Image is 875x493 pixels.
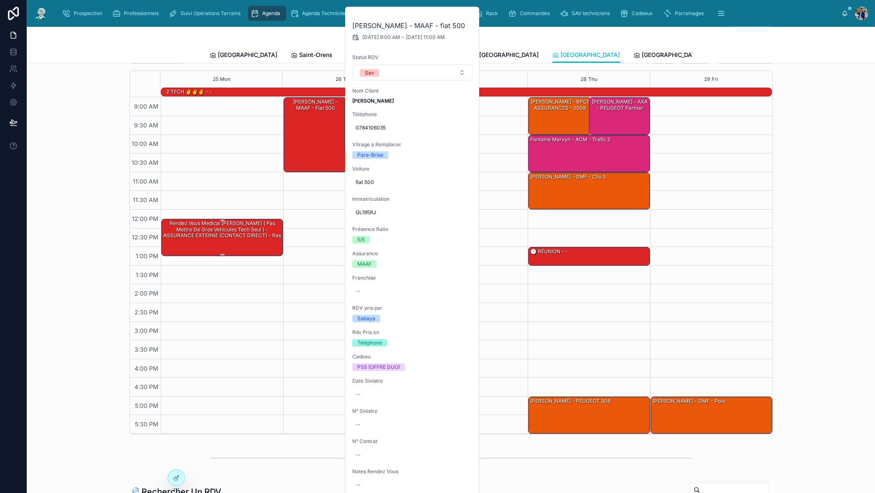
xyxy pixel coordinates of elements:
strong: [PERSON_NAME] [352,98,394,104]
a: Suivi Opérations Terrains [166,6,246,21]
div: PS5 (OFFRE DUO) [357,363,400,371]
span: 12:00 PM [130,215,161,222]
span: 3:30 PM [133,346,161,353]
span: N° Contrat [352,438,473,445]
button: 29 Fri [704,71,718,88]
div: [PERSON_NAME] - MAAF - fiat 500 [285,98,346,112]
span: 10:00 AM [130,140,161,147]
a: Professionnels [110,6,165,21]
div: -- [356,482,361,488]
span: [GEOGRAPHIC_DATA] [218,51,278,59]
span: Cadeaux [632,10,653,17]
span: Franchise [352,275,473,281]
span: Professionnels [124,10,159,17]
div: MAAF [357,260,372,268]
span: [GEOGRAPHIC_DATA] [642,51,702,59]
a: [GEOGRAPHIC_DATA] [552,47,620,63]
div: [PERSON_NAME] - MAAF - fiat 500 [284,98,346,171]
div: 2 TECH ✌️✌️✌️ - - [165,88,213,96]
div: Téléphone [357,339,382,347]
span: 9:30 AM [132,122,161,129]
span: Cadeau [352,353,473,360]
span: Rack [486,10,498,17]
div: [PERSON_NAME] - GMF - polo [651,397,772,433]
button: 25 Mon [213,71,230,88]
a: Saint-Orens [291,47,333,64]
span: 9:00 AM [132,103,161,110]
span: 4:30 PM [133,383,161,390]
div: fontaine marvyn - ACM - trafic 2 [529,135,650,172]
span: 0784106035 [356,125,470,131]
div: fontaine marvyn - ACM - trafic 2 [530,136,612,143]
div: scrollable content [55,4,841,23]
div: [PERSON_NAME] - BPCE ASSURANCES - 2008 [530,98,591,112]
span: Voiture [352,166,473,172]
span: 10:30 AM [130,159,161,166]
span: Date Sinistre [352,378,473,384]
span: Assurance [352,250,473,257]
div: [PERSON_NAME] - GMF - clio 3 [530,173,607,181]
a: Commandes [506,6,556,21]
span: Rdv Pris en [352,329,473,336]
div: [PERSON_NAME] - PEUGEOT 308 [529,397,650,433]
span: 1:00 PM [134,252,161,259]
span: Parrainages [675,10,704,17]
span: 5:30 PM [133,420,161,428]
span: RDV pris par [352,305,473,311]
span: Agenda [262,10,280,17]
div: 🕒 RÉUNION - - [530,248,569,255]
div: -- [356,391,361,398]
a: Cadeaux [617,6,659,21]
div: 5/5 [357,236,365,244]
div: rendez vous medical [PERSON_NAME] ( pas mettre de gros vehicules tech seul ) - ASSURANCE EXTERNE ... [162,219,283,256]
span: 11:30 AM [131,196,161,203]
span: Saint-Orens [299,51,333,59]
a: Prospection [59,6,108,21]
div: LANGINIY [PERSON_NAME] - PACIFICA - CITROËN Nemo DB-851-JK 1.3 HDi Fourgon 75 cv [345,98,405,153]
span: Présence Ratio [352,226,473,233]
span: [DATE] 11:00 AM [406,34,445,41]
span: 5:00 PM [133,402,161,409]
span: SAV techniciens [572,10,610,17]
div: Pare-Brise [357,151,383,159]
span: Immatriculation [352,196,473,202]
div: -- [356,421,361,428]
a: Parrainages [661,6,710,21]
button: 26 Tue [336,71,352,88]
span: Téléphone [352,111,473,118]
span: fiat 500 [356,179,470,186]
div: [PERSON_NAME] - GMF - polo [652,397,726,405]
span: Nom Client [352,88,473,94]
h2: [PERSON_NAME] - MAAF - fiat 500 [352,21,473,31]
span: 1:30 PM [134,271,161,278]
div: [PERSON_NAME] - GMF - clio 3 [529,173,650,209]
a: [GEOGRAPHIC_DATA] [471,47,539,64]
div: [PERSON_NAME] - AXA - PEUGEOT Partner [589,98,650,134]
a: Agenda Technicien [288,6,353,21]
span: Commandes [520,10,550,17]
a: RDV Annulés [419,6,470,21]
span: Agenda Technicien [302,10,347,17]
span: [DATE] 9:00 AM [362,34,400,41]
a: [GEOGRAPHIC_DATA] [634,47,702,64]
span: Statut RDV [352,54,473,61]
div: 2 TECH ✌️✌️✌️ - - [165,88,213,96]
div: -- [356,288,361,295]
div: 28 Thu [581,71,597,88]
a: [GEOGRAPHIC_DATA] [210,47,278,64]
div: [PERSON_NAME] - BPCE ASSURANCES - 2008 [529,98,591,134]
a: SAV techniciens [558,6,616,21]
span: 11:00 AM [131,178,161,185]
div: Sabaya [357,315,375,322]
div: [PERSON_NAME] - PEUGEOT 308 [530,397,612,405]
a: Confirmation RDV [355,6,418,21]
a: Rack [472,6,504,21]
span: 2:30 PM [133,309,161,316]
div: Sav [365,69,374,77]
span: Suivi Opérations Terrains [181,10,240,17]
div: -- [356,451,361,458]
div: [PERSON_NAME] - AXA - PEUGEOT Partner [591,98,649,112]
a: Agenda [248,6,286,21]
